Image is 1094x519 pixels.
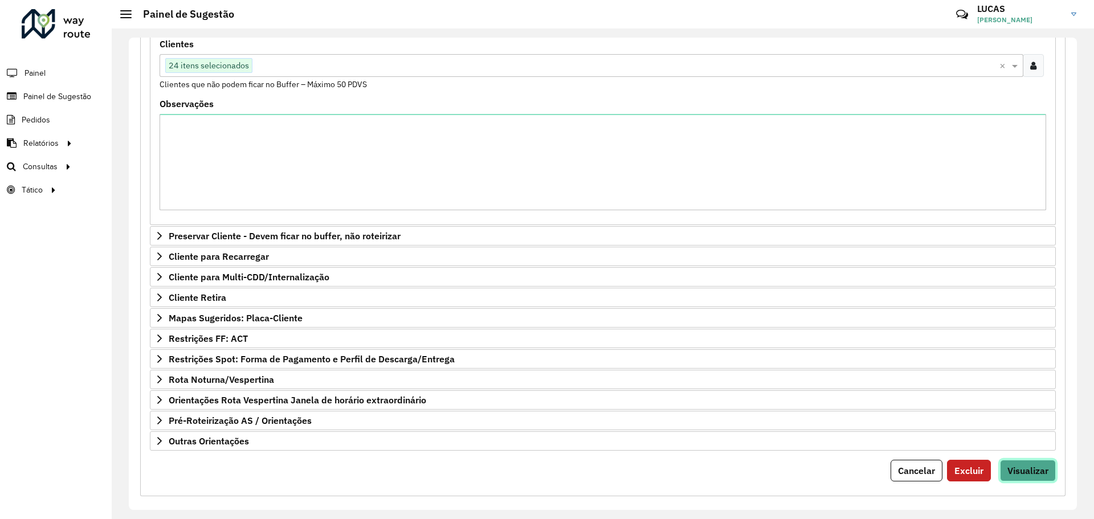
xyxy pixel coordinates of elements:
font: LUCAS [977,3,1005,14]
font: Painel de Sugestão [143,7,234,21]
font: Cliente para Recarregar [169,251,269,262]
font: Tático [22,186,43,194]
font: Cancelar [898,465,935,476]
font: Observações [160,98,214,109]
font: Mapas Sugeridos: Placa-Cliente [169,312,303,324]
button: Excluir [947,460,991,481]
font: Rota Noturna/Vespertina [169,374,274,385]
font: Clientes [160,38,194,50]
a: Rota Noturna/Vespertina [150,370,1056,389]
font: 24 itens selecionados [169,60,249,71]
font: Relatórios [23,139,59,148]
a: Restrições Spot: Forma de Pagamento e Perfil de Descarga/Entrega [150,349,1056,369]
font: Pedidos [22,116,50,124]
font: Painel de Sugestão [23,92,91,101]
font: Cliente Retira [169,292,226,303]
font: Visualizar [1007,465,1048,476]
font: Restrições Spot: Forma de Pagamento e Perfil de Descarga/Entrega [169,353,455,365]
font: Cliente para Multi-CDD/Internalização [169,271,329,283]
a: Restrições FF: ACT [150,329,1056,348]
font: [PERSON_NAME] [977,15,1032,24]
a: Cliente para Recarregar [150,247,1056,266]
a: Cliente Retira [150,288,1056,307]
font: Excluir [954,465,983,476]
font: Orientações Rota Vespertina Janela de horário extraordinário [169,394,426,406]
button: Visualizar [1000,460,1056,481]
font: Painel [25,69,46,77]
a: Contato Rápido [950,2,974,27]
font: Restrições FF: ACT [169,333,248,344]
a: Cliente para Multi-CDD/Internalização [150,267,1056,287]
font: Outras Orientações [169,435,249,447]
font: Consultas [23,162,58,171]
a: Mapas Sugeridos: Placa-Cliente [150,308,1056,328]
a: Preservar Cliente - Devem ficar no buffer, não roteirizar [150,226,1056,246]
font: Pré-Roteirização AS / Orientações [169,415,312,426]
a: Orientações Rota Vespertina Janela de horário extraordinário [150,390,1056,410]
div: Priorizar Cliente - Não pode ficar no buffer [150,35,1056,225]
button: Cancelar [891,460,942,481]
span: Limpar tudo [999,59,1009,72]
font: Clientes que não podem ficar no Buffer – Máximo 50 PDVS [160,79,367,89]
a: Pré-Roteirização AS / Orientações [150,411,1056,430]
a: Outras Orientações [150,431,1056,451]
font: Preservar Cliente - Devem ficar no buffer, não roteirizar [169,230,401,242]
